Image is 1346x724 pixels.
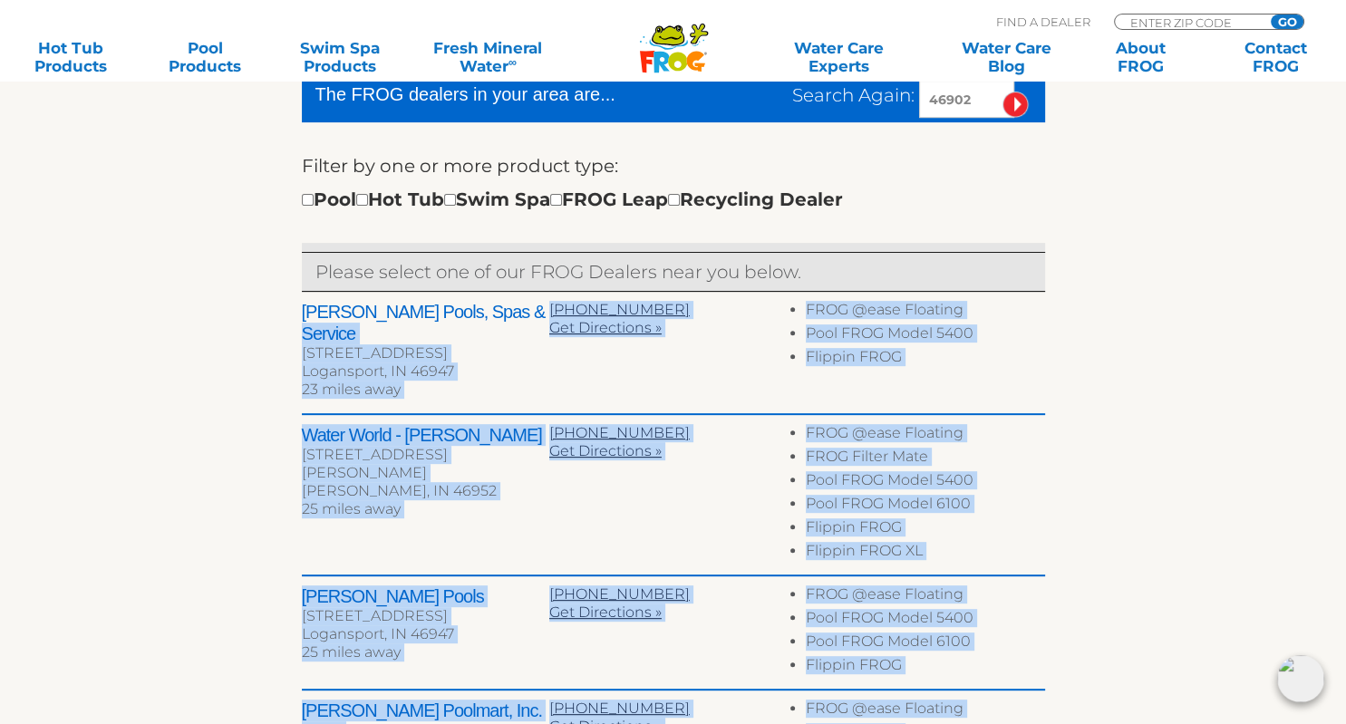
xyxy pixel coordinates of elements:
li: Flippin FROG [806,348,1044,372]
input: Submit [1002,92,1029,118]
li: FROG @ease Floating [806,700,1044,723]
li: Pool FROG Model 5400 [806,609,1044,632]
a: Water CareExperts [753,39,924,75]
li: Pool FROG Model 6100 [806,632,1044,656]
a: Water CareBlog [954,39,1059,75]
li: FROG @ease Floating [806,424,1044,448]
div: The FROG dealers in your area are... [315,81,681,108]
div: [STREET_ADDRESS][PERSON_NAME] [302,446,549,482]
li: Pool FROG Model 5400 [806,471,1044,495]
h2: [PERSON_NAME] Pools, Spas & Service [302,301,549,344]
sup: ∞ [508,55,517,69]
a: ContactFROG [1223,39,1328,75]
a: Hot TubProducts [18,39,123,75]
input: GO [1271,14,1303,29]
img: openIcon [1277,655,1324,702]
a: Swim SpaProducts [287,39,392,75]
li: Flippin FROG XL [806,542,1044,565]
a: [PHONE_NUMBER] [549,301,690,318]
span: Search Again: [792,84,915,106]
a: Fresh MineralWater∞ [422,39,554,75]
a: Get Directions » [549,442,662,459]
a: Get Directions » [549,319,662,336]
li: FROG @ease Floating [806,301,1044,324]
li: Flippin FROG [806,518,1044,542]
span: 23 miles away [302,381,401,398]
span: 25 miles away [302,500,401,517]
li: Pool FROG Model 5400 [806,324,1044,348]
div: Logansport, IN 46947 [302,625,549,643]
label: Filter by one or more product type: [302,151,618,180]
a: [PHONE_NUMBER] [549,424,690,441]
a: Get Directions » [549,603,662,621]
h2: [PERSON_NAME] Pools [302,585,549,607]
a: [PHONE_NUMBER] [549,700,690,717]
div: Logansport, IN 46947 [302,362,549,381]
span: 25 miles away [302,643,401,661]
a: AboutFROG [1089,39,1194,75]
h2: Water World - [PERSON_NAME] [302,424,549,446]
li: FROG @ease Floating [806,585,1044,609]
div: [STREET_ADDRESS] [302,607,549,625]
li: Flippin FROG [806,656,1044,680]
li: FROG Filter Mate [806,448,1044,471]
div: [PERSON_NAME], IN 46952 [302,482,549,500]
a: [PHONE_NUMBER] [549,585,690,603]
p: Please select one of our FROG Dealers near you below. [315,257,1031,286]
li: Pool FROG Model 6100 [806,495,1044,518]
p: Find A Dealer [996,14,1090,30]
div: [STREET_ADDRESS] [302,344,549,362]
div: Pool Hot Tub Swim Spa FROG Leap Recycling Dealer [302,185,843,214]
a: PoolProducts [153,39,258,75]
input: Zip Code Form [1128,14,1251,30]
